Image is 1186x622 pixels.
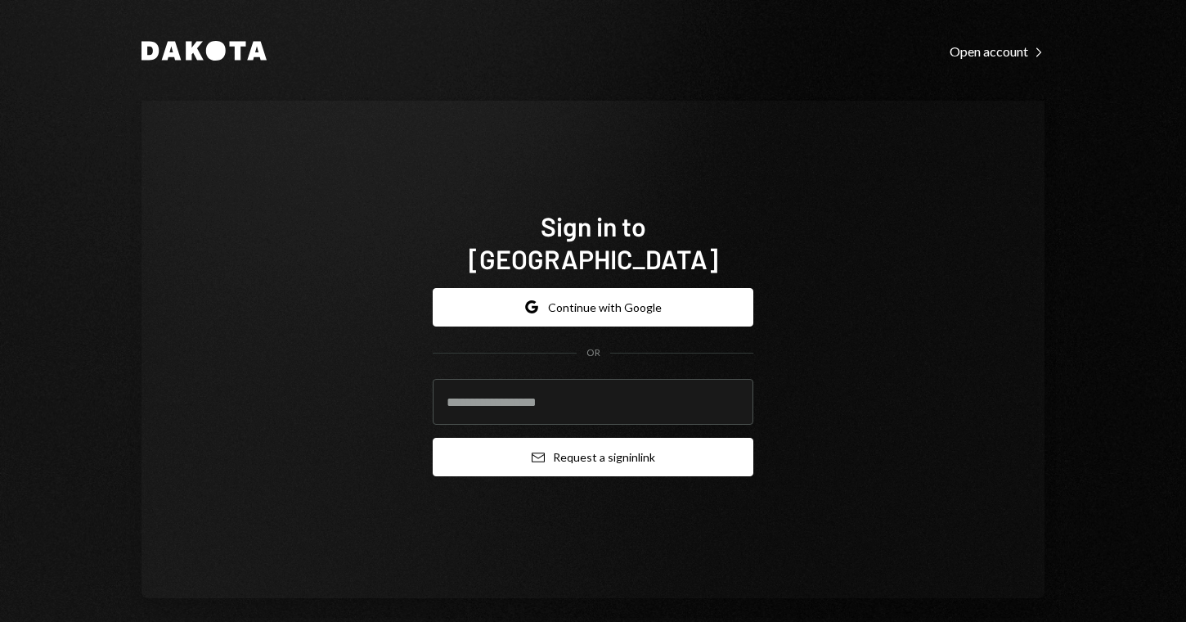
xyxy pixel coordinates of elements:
button: Request a signinlink [433,438,753,476]
div: Open account [950,43,1044,60]
button: Continue with Google [433,288,753,327]
a: Open account [950,42,1044,60]
div: OR [586,346,600,360]
h1: Sign in to [GEOGRAPHIC_DATA] [433,210,753,275]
